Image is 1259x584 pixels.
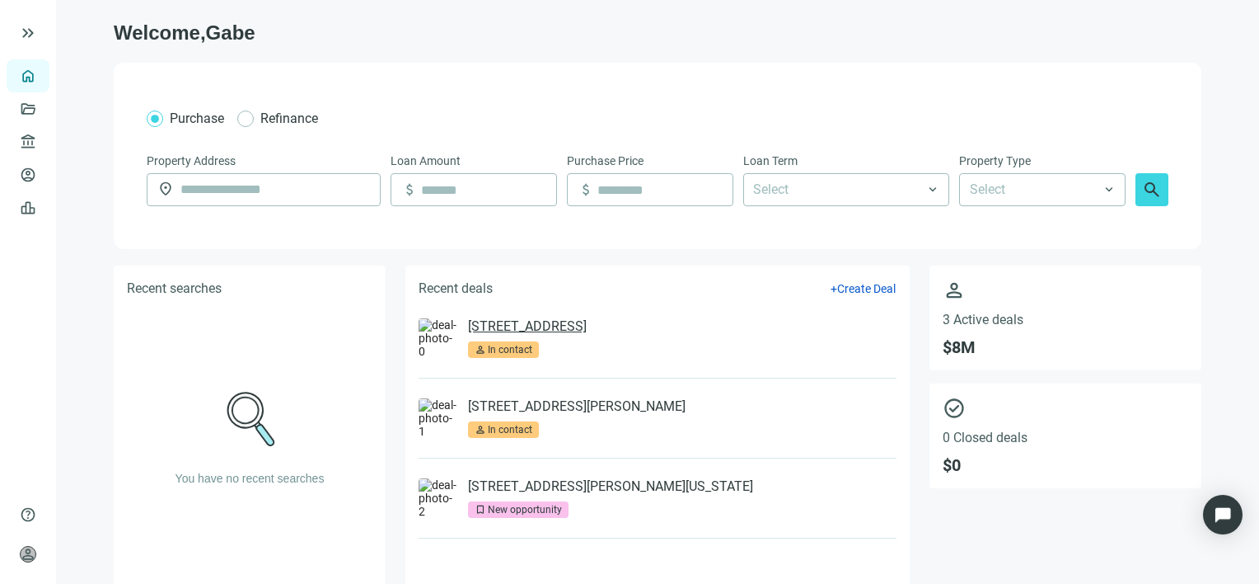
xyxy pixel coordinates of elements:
[170,111,224,126] span: Purchase
[20,134,31,150] span: account_balance
[943,337,1188,357] span: $ 8M
[176,472,325,485] span: You have no recent searches
[578,181,594,198] span: attach_money
[567,152,644,170] span: Purchase Price
[20,506,36,523] span: help
[157,181,174,197] span: location_on
[147,152,236,170] span: Property Address
[1135,173,1168,206] button: search
[468,398,686,415] a: [STREET_ADDRESS][PERSON_NAME]
[743,152,798,170] span: Loan Term
[114,20,1201,46] h1: Welcome, Gabe
[475,424,486,436] span: person
[959,152,1031,170] span: Property Type
[475,344,486,356] span: person
[127,279,222,299] h5: Recent searches
[488,341,532,358] div: In contact
[1142,180,1162,200] span: search
[488,502,562,518] div: New opportunity
[943,455,1188,475] span: $ 0
[837,282,896,295] span: Create Deal
[475,504,486,516] span: bookmark
[943,279,1188,302] span: person
[943,430,1188,445] span: 0 Closed deals
[419,478,458,518] img: deal-photo-2
[391,152,461,170] span: Loan Amount
[468,478,753,495] a: [STREET_ADDRESS][PERSON_NAME][US_STATE]
[468,318,587,335] a: [STREET_ADDRESS]
[831,282,837,295] span: +
[419,398,458,438] img: deal-photo-1
[20,546,36,563] span: person
[943,397,1188,420] span: check_circle
[1203,495,1243,535] div: Open Intercom Messenger
[401,181,418,198] span: attach_money
[830,281,896,296] button: +Create Deal
[260,111,318,126] span: Refinance
[488,422,532,438] div: In contact
[419,318,458,358] img: deal-photo-0
[18,23,38,43] button: keyboard_double_arrow_right
[419,279,493,299] h5: Recent deals
[943,312,1188,327] span: 3 Active deals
